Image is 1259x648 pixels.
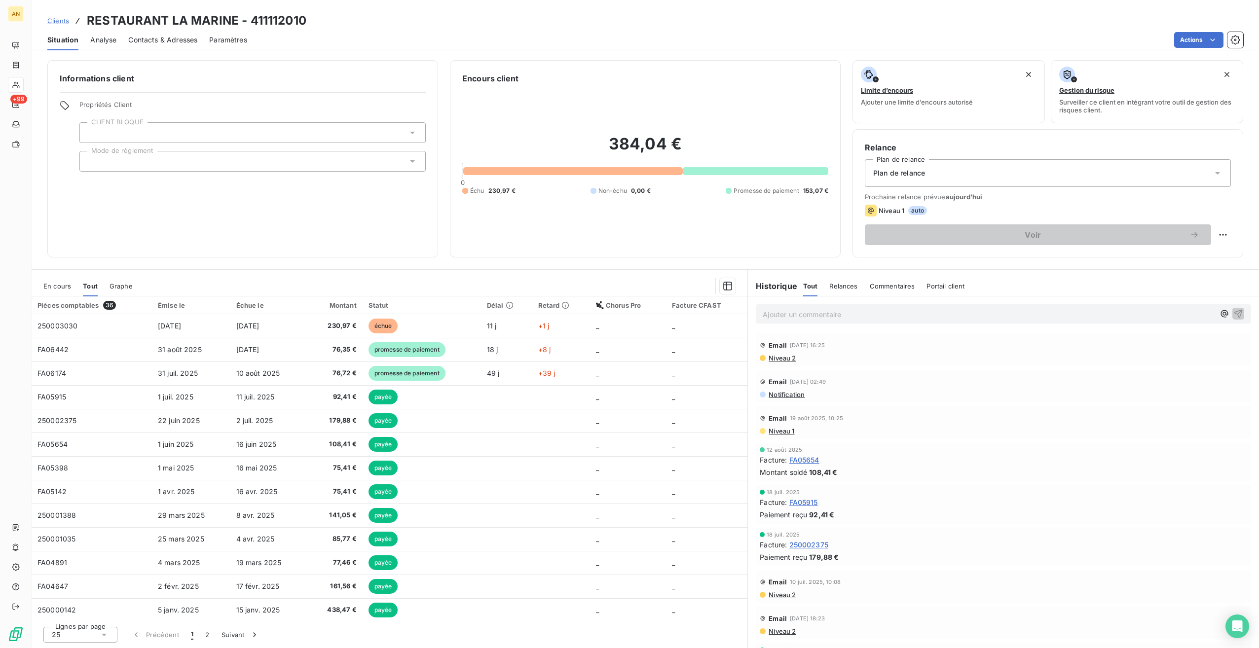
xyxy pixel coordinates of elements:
[369,366,445,381] span: promesse de paiement
[88,128,96,137] input: Ajouter une valeur
[487,301,526,309] div: Délai
[769,378,787,386] span: Email
[538,369,555,377] span: +39 j
[767,532,800,538] span: 18 juil. 2025
[236,535,275,543] span: 4 avr. 2025
[1174,32,1223,48] button: Actions
[769,578,787,586] span: Email
[789,540,828,550] span: 250002375
[672,393,675,401] span: _
[236,440,277,448] span: 16 juin 2025
[926,282,964,290] span: Portail client
[199,624,215,645] button: 2
[110,282,133,290] span: Graphe
[809,509,834,520] span: 92,41 €
[158,301,224,309] div: Émise le
[37,606,76,614] span: 250000142
[79,101,426,114] span: Propriétés Client
[760,552,807,562] span: Paiement reçu
[37,464,68,472] span: FA05398
[369,413,398,428] span: payée
[803,186,828,195] span: 153,07 €
[369,532,398,546] span: payée
[37,511,76,519] span: 250001388
[313,439,356,449] span: 108,41 €
[760,540,787,550] span: Facture :
[748,280,797,292] h6: Historique
[236,369,280,377] span: 10 août 2025
[209,35,247,45] span: Paramètres
[313,392,356,402] span: 92,41 €
[488,186,516,195] span: 230,97 €
[1059,86,1114,94] span: Gestion du risque
[158,606,199,614] span: 5 janv. 2025
[158,511,205,519] span: 29 mars 2025
[37,535,75,543] span: 250001035
[760,455,787,465] span: Facture :
[236,582,280,590] span: 17 févr. 2025
[158,345,202,354] span: 31 août 2025
[37,345,69,354] span: FA06442
[829,282,857,290] span: Relances
[313,487,356,497] span: 75,41 €
[128,35,197,45] span: Contacts & Adresses
[158,464,194,472] span: 1 mai 2025
[672,345,675,354] span: _
[236,345,259,354] span: [DATE]
[236,606,280,614] span: 15 janv. 2025
[369,437,398,452] span: payée
[865,224,1211,245] button: Voir
[908,206,927,215] span: auto
[83,282,98,290] span: Tout
[313,368,356,378] span: 76,72 €
[8,626,24,642] img: Logo LeanPay
[47,16,69,26] a: Clients
[369,342,445,357] span: promesse de paiement
[103,301,116,310] span: 36
[8,6,24,22] div: AN
[369,603,398,617] span: payée
[672,606,675,614] span: _
[672,464,675,472] span: _
[538,345,551,354] span: +8 j
[596,345,599,354] span: _
[313,301,356,309] div: Montant
[236,393,275,401] span: 11 juil. 2025
[369,319,398,333] span: échue
[790,615,825,621] span: [DATE] 18:23
[52,630,60,640] span: 25
[158,582,199,590] span: 2 févr. 2025
[631,186,651,195] span: 0,00 €
[236,558,282,567] span: 19 mars 2025
[37,369,66,377] span: FA06174
[191,630,193,640] span: 1
[596,582,599,590] span: _
[946,193,983,201] span: aujourd’hui
[37,582,68,590] span: FA04647
[672,440,675,448] span: _
[185,624,199,645] button: 1
[596,440,599,448] span: _
[37,393,66,401] span: FA05915
[734,186,799,195] span: Promesse de paiement
[861,98,973,106] span: Ajouter une limite d’encours autorisé
[37,301,146,310] div: Pièces comptables
[596,511,599,519] span: _
[672,416,675,425] span: _
[672,487,675,496] span: _
[90,35,116,45] span: Analyse
[236,511,275,519] span: 8 avr. 2025
[313,345,356,355] span: 76,35 €
[865,193,1231,201] span: Prochaine relance prévue
[158,393,193,401] span: 1 juil. 2025
[158,487,195,496] span: 1 avr. 2025
[596,322,599,330] span: _
[462,72,518,84] h6: Encours client
[672,535,675,543] span: _
[158,440,194,448] span: 1 juin 2025
[760,509,807,520] span: Paiement reçu
[768,427,794,435] span: Niveau 1
[313,581,356,591] span: 161,56 €
[769,414,787,422] span: Email
[596,558,599,567] span: _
